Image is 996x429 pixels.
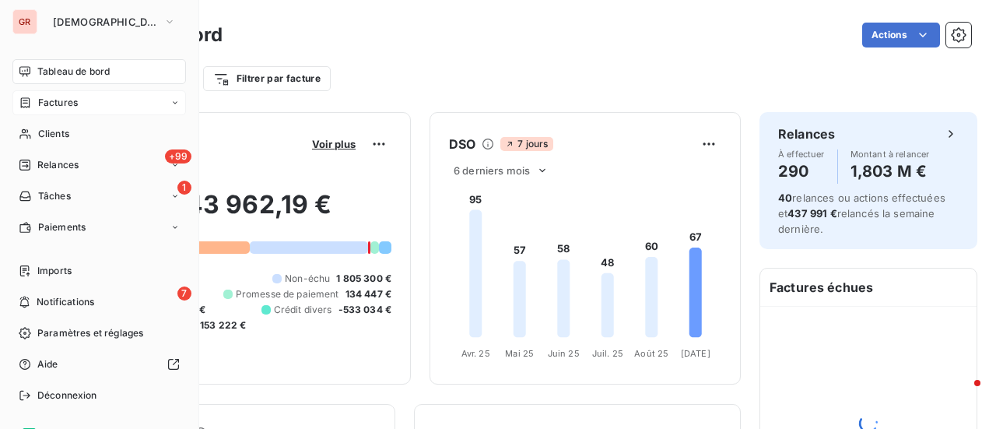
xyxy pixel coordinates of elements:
[12,352,186,377] a: Aide
[37,326,143,340] span: Paramètres et réglages
[37,264,72,278] span: Imports
[88,189,391,236] h2: 3 243 962,19 €
[37,295,94,309] span: Notifications
[778,192,945,235] span: relances ou actions effectuées et relancés la semaine dernière.
[505,348,534,359] tspan: Mai 25
[177,181,191,195] span: 1
[12,9,37,34] div: GR
[236,287,339,301] span: Promesse de paiement
[592,348,623,359] tspan: Juil. 25
[38,220,86,234] span: Paiements
[461,348,490,359] tspan: Avr. 25
[165,149,191,164] span: +99
[778,159,825,184] h4: 290
[336,272,391,286] span: 1 805 300 €
[195,318,247,332] span: -153 222 €
[37,158,79,172] span: Relances
[778,192,792,204] span: 40
[778,125,835,143] h6: Relances
[548,348,580,359] tspan: Juin 25
[203,66,331,91] button: Filtrer par facture
[38,189,71,203] span: Tâches
[634,348,668,359] tspan: Août 25
[312,138,356,150] span: Voir plus
[943,376,980,413] iframe: Intercom live chat
[53,16,157,28] span: [DEMOGRAPHIC_DATA]
[177,287,191,301] span: 7
[38,96,78,110] span: Factures
[285,272,330,286] span: Non-échu
[338,303,392,317] span: -533 034 €
[787,207,836,220] span: 437 991 €
[37,389,97,403] span: Déconnexion
[38,127,69,141] span: Clients
[778,149,825,159] span: À effectuer
[454,164,530,177] span: 6 derniers mois
[850,159,930,184] h4: 1,803 M €
[37,357,58,371] span: Aide
[274,303,332,317] span: Crédit divers
[760,269,977,306] h6: Factures échues
[850,149,930,159] span: Montant à relancer
[449,135,475,153] h6: DSO
[862,23,940,47] button: Actions
[500,137,552,151] span: 7 jours
[681,348,710,359] tspan: [DATE]
[307,137,360,151] button: Voir plus
[37,65,110,79] span: Tableau de bord
[345,287,391,301] span: 134 447 €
